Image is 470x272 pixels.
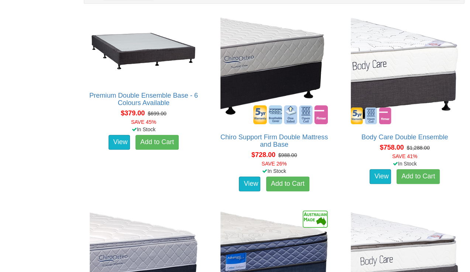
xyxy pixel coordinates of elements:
a: Add to Cart [135,135,179,150]
div: In Stock [213,167,336,175]
font: SAVE 26% [261,161,287,167]
a: Add to Cart [266,177,309,191]
del: $699.00 [148,111,167,116]
span: $379.00 [121,109,145,117]
span: $758.00 [380,144,404,151]
img: Chiro Support Firm Double Mattress and Base [219,15,330,126]
a: View [370,169,391,184]
a: View [109,135,130,150]
del: $988.00 [278,152,297,158]
a: Premium Double Ensemble Base - 6 Colours Available [89,92,198,107]
a: View [239,177,260,191]
del: $1,288.00 [406,145,429,151]
div: In Stock [82,126,205,133]
div: In Stock [343,160,466,167]
a: Add to Cart [397,169,440,184]
a: Body Care Double Ensemble [361,133,448,141]
img: Body Care Double Ensemble [349,15,460,126]
img: Premium Double Ensemble Base - 6 Colours Available [88,15,199,85]
span: $728.00 [251,151,275,158]
a: Chiro Support Firm Double Mattress and Base [220,133,328,148]
font: SAVE 41% [392,153,417,159]
font: SAVE 45% [131,119,156,125]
